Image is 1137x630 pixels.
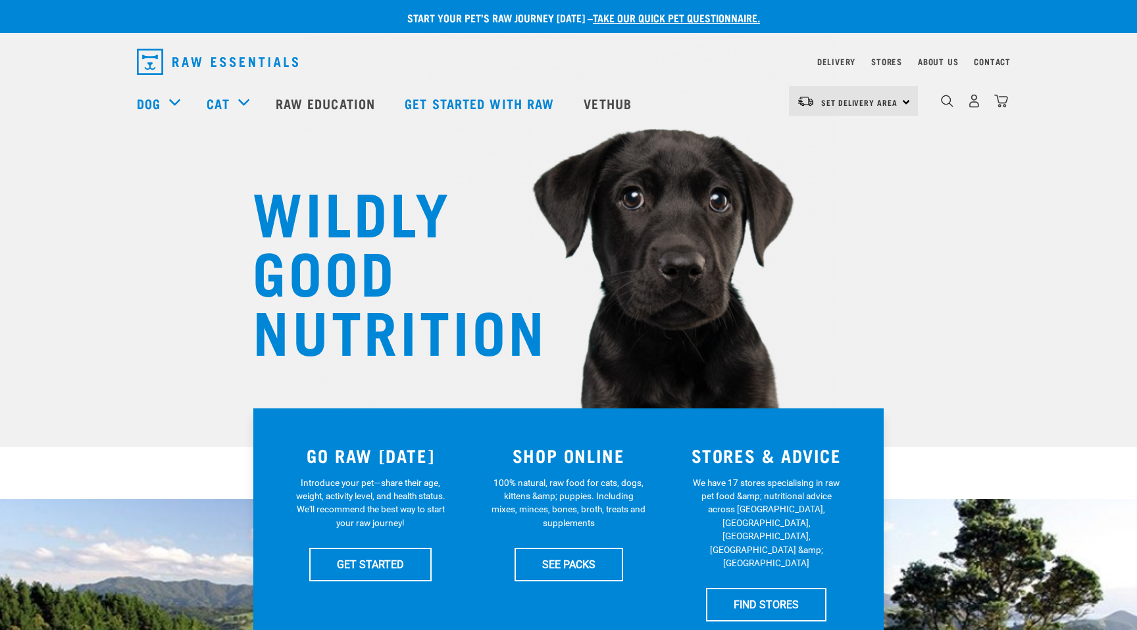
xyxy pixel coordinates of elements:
a: Delivery [817,59,855,64]
span: Set Delivery Area [821,100,897,105]
p: We have 17 stores specialising in raw pet food &amp; nutritional advice across [GEOGRAPHIC_DATA],... [689,476,844,570]
p: Introduce your pet—share their age, weight, activity level, and health status. We'll recommend th... [293,476,448,530]
a: Raw Education [263,77,392,130]
nav: dropdown navigation [126,43,1011,80]
a: Dog [137,93,161,113]
img: van-moving.png [797,95,815,107]
h3: STORES & ADVICE [675,445,857,466]
a: Contact [974,59,1011,64]
a: SEE PACKS [515,548,623,581]
img: Raw Essentials Logo [137,49,298,75]
a: FIND STORES [706,588,826,621]
a: Get started with Raw [392,77,570,130]
img: home-icon-1@2x.png [941,95,953,107]
a: Stores [871,59,902,64]
h3: GO RAW [DATE] [280,445,462,466]
img: user.png [967,94,981,108]
a: Vethub [570,77,648,130]
p: 100% natural, raw food for cats, dogs, kittens &amp; puppies. Including mixes, minces, bones, bro... [492,476,646,530]
a: GET STARTED [309,548,432,581]
h1: WILDLY GOOD NUTRITION [253,181,516,358]
h3: SHOP ONLINE [478,445,660,466]
a: Cat [207,93,229,113]
a: About Us [918,59,958,64]
img: home-icon@2x.png [994,94,1008,108]
a: take our quick pet questionnaire. [593,14,760,20]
